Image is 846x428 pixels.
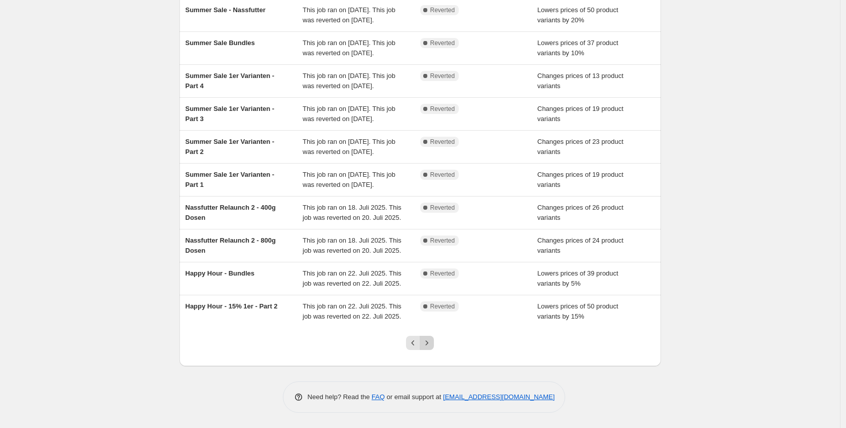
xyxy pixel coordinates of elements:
[406,336,420,350] button: Previous
[537,171,623,188] span: Changes prices of 19 product variants
[303,72,395,90] span: This job ran on [DATE]. This job was reverted on [DATE].
[186,39,255,47] span: Summer Sale Bundles
[303,105,395,123] span: This job ran on [DATE]. This job was reverted on [DATE].
[303,6,395,24] span: This job ran on [DATE]. This job was reverted on [DATE].
[537,302,618,320] span: Lowers prices of 50 product variants by 15%
[303,269,401,287] span: This job ran on 22. Juli 2025. This job was reverted on 22. Juli 2025.
[430,171,455,179] span: Reverted
[303,302,401,320] span: This job ran on 22. Juli 2025. This job was reverted on 22. Juli 2025.
[537,39,618,57] span: Lowers prices of 37 product variants by 10%
[537,269,618,287] span: Lowers prices of 39 product variants by 5%
[186,105,275,123] span: Summer Sale 1er Varianten - Part 3
[186,6,266,14] span: Summer Sale - Nassfutter
[443,393,555,401] a: [EMAIL_ADDRESS][DOMAIN_NAME]
[430,237,455,245] span: Reverted
[430,138,455,146] span: Reverted
[303,237,401,254] span: This job ran on 18. Juli 2025. This job was reverted on 20. Juli 2025.
[420,336,434,350] button: Next
[537,72,623,90] span: Changes prices of 13 product variants
[186,204,276,221] span: Nassfutter Relaunch 2 - 400g Dosen
[303,39,395,57] span: This job ran on [DATE]. This job was reverted on [DATE].
[303,138,395,155] span: This job ran on [DATE]. This job was reverted on [DATE].
[430,6,455,14] span: Reverted
[430,39,455,47] span: Reverted
[385,393,443,401] span: or email support at
[303,204,401,221] span: This job ran on 18. Juli 2025. This job was reverted on 20. Juli 2025.
[537,138,623,155] span: Changes prices of 23 product variants
[537,237,623,254] span: Changes prices of 24 product variants
[372,393,385,401] a: FAQ
[537,105,623,123] span: Changes prices of 19 product variants
[186,72,275,90] span: Summer Sale 1er Varianten - Part 4
[186,171,275,188] span: Summer Sale 1er Varianten - Part 1
[430,72,455,80] span: Reverted
[537,6,618,24] span: Lowers prices of 50 product variants by 20%
[537,204,623,221] span: Changes prices of 26 product variants
[303,171,395,188] span: This job ran on [DATE]. This job was reverted on [DATE].
[430,302,455,310] span: Reverted
[186,138,275,155] span: Summer Sale 1er Varianten - Part 2
[430,269,455,278] span: Reverted
[406,336,434,350] nav: Pagination
[186,302,278,310] span: Happy Hour - 15% 1er - Part 2
[186,237,276,254] span: Nassfutter Relaunch 2 - 800g Dosen
[430,204,455,212] span: Reverted
[186,269,255,277] span: Happy Hour - Bundles
[430,105,455,113] span: Reverted
[308,393,372,401] span: Need help? Read the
